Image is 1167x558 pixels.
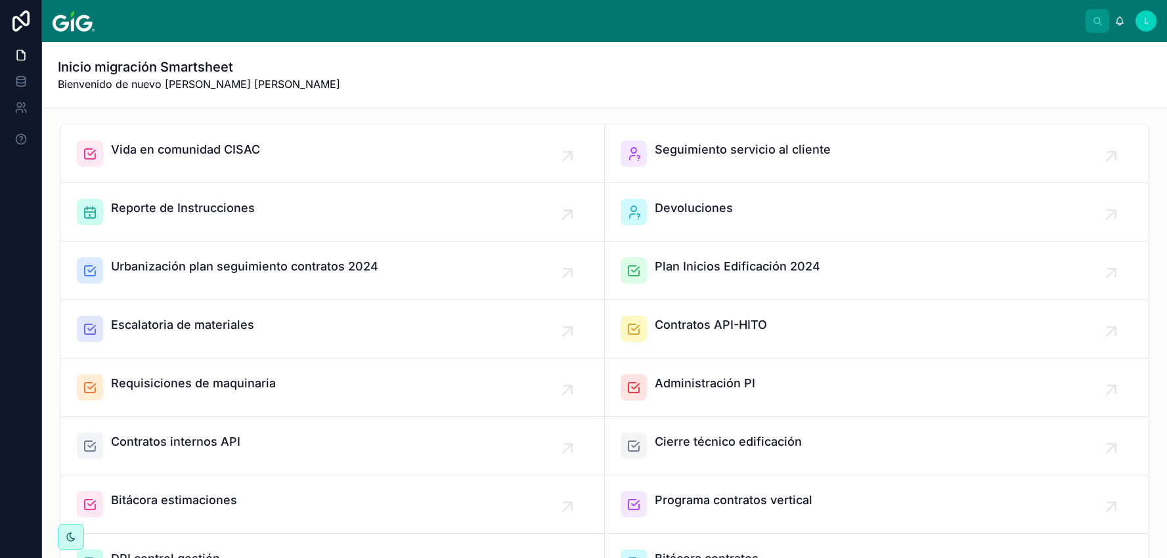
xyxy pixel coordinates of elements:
[605,358,1149,417] a: Administración PI
[605,475,1149,534] a: Programa contratos vertical
[111,199,255,217] span: Reporte de Instrucciones
[111,374,276,393] span: Requisiciones de maquinaria
[605,125,1149,183] a: Seguimiento servicio al cliente
[605,300,1149,358] a: Contratos API-HITO
[58,76,340,92] span: Bienvenido de nuevo [PERSON_NAME] [PERSON_NAME]
[105,18,1086,24] div: scrollable content
[61,242,605,300] a: Urbanización plan seguimiento contratos 2024
[655,433,802,451] span: Cierre técnico edificación
[61,417,605,475] a: Contratos internos API
[655,199,733,217] span: Devoluciones
[655,491,812,509] span: Programa contratos vertical
[61,358,605,417] a: Requisiciones de maquinaria
[111,433,240,451] span: Contratos internos API
[111,316,254,334] span: Escalatoria de materiales
[61,475,605,534] a: Bitácora estimaciones
[111,491,237,509] span: Bitácora estimaciones
[655,374,755,393] span: Administración PI
[605,183,1149,242] a: Devoluciones
[53,11,95,32] img: App logo
[655,140,831,159] span: Seguimiento servicio al cliente
[1144,16,1149,26] span: L
[61,300,605,358] a: Escalatoria de materiales
[111,257,378,276] span: Urbanización plan seguimiento contratos 2024
[655,257,820,276] span: Plan Inicios Edificación 2024
[61,183,605,242] a: Reporte de Instrucciones
[111,140,260,159] span: Vida en comunidad CISAC
[61,125,605,183] a: Vida en comunidad CISAC
[58,58,340,76] h1: Inicio migración Smartsheet
[605,242,1149,300] a: Plan Inicios Edificación 2024
[605,417,1149,475] a: Cierre técnico edificación
[655,316,767,334] span: Contratos API-HITO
